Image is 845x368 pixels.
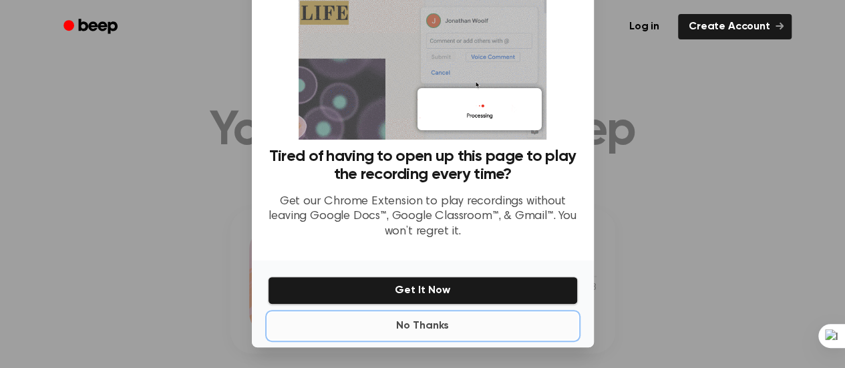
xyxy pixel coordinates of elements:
button: No Thanks [268,313,578,339]
a: Create Account [678,14,792,39]
a: Beep [54,14,130,40]
p: Get our Chrome Extension to play recordings without leaving Google Docs™, Google Classroom™, & Gm... [268,194,578,240]
a: Log in [619,14,670,39]
button: Get It Now [268,277,578,305]
h3: Tired of having to open up this page to play the recording every time? [268,148,578,184]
